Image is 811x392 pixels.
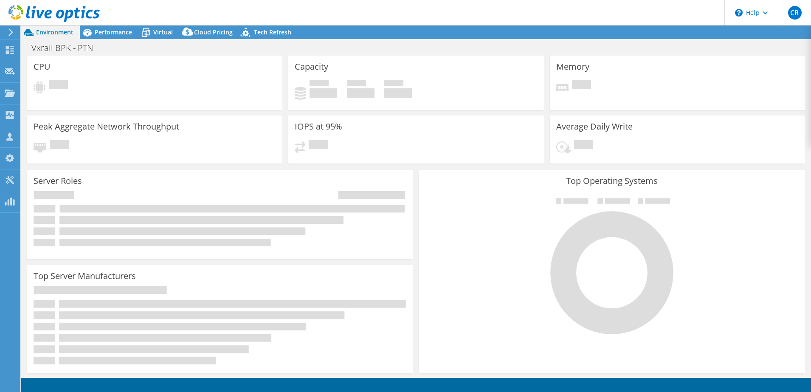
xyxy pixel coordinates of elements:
h4: 0 GiB [384,88,412,98]
h3: CPU [34,62,51,71]
h3: Top Operating Systems [425,176,799,186]
span: Free [347,80,366,88]
h3: Peak Aggregate Network Throughput [34,122,179,131]
span: Pending [572,80,591,91]
span: Used [310,80,329,88]
span: Pending [49,80,68,91]
h3: Top Server Manufacturers [34,271,136,281]
svg: \n [735,9,743,17]
span: CR [788,6,802,20]
span: Pending [50,140,69,151]
h3: Average Daily Write [556,122,633,131]
span: Environment [36,28,73,36]
h3: Capacity [295,62,328,71]
span: Pending [574,140,593,151]
span: Performance [95,28,132,36]
h3: Memory [556,62,589,71]
span: Tech Refresh [254,28,291,36]
span: Cloud Pricing [194,28,233,36]
h4: 0 GiB [347,88,375,98]
h4: 0 GiB [310,88,337,98]
span: Pending [309,140,328,151]
span: Total [384,80,403,88]
span: Virtual [153,28,173,36]
h3: Server Roles [34,176,82,186]
h1: Vxrail BPK - PTN [28,43,106,53]
h3: IOPS at 95% [295,122,342,131]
